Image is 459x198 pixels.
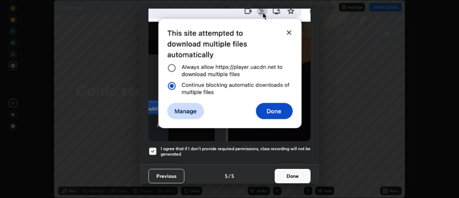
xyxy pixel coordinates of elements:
button: Done [275,169,311,183]
button: Previous [148,169,184,183]
h4: 5 [231,172,234,180]
h4: / [228,172,231,180]
h5: I agree that if I don't provide required permissions, class recording will not be generated [161,146,311,157]
h4: 5 [225,172,228,180]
